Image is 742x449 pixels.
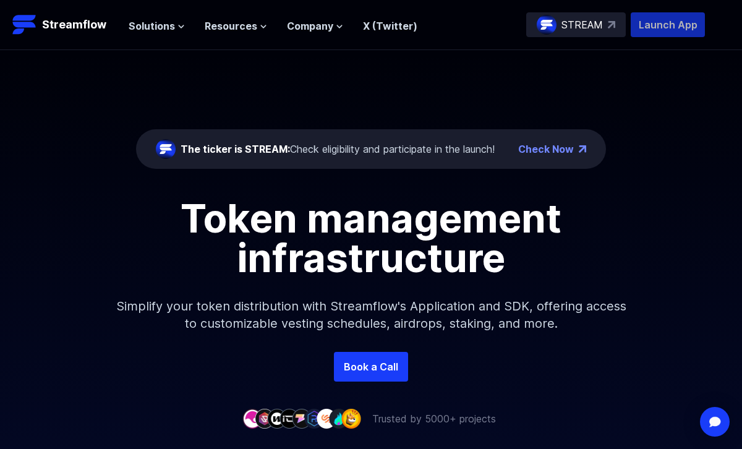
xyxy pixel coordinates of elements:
span: Company [287,19,333,33]
button: Company [287,19,343,33]
img: company-3 [267,409,287,428]
span: Solutions [129,19,175,33]
span: Resources [205,19,257,33]
p: STREAM [561,17,603,32]
img: company-2 [255,409,275,428]
img: top-right-arrow.png [579,145,586,153]
a: Streamflow [12,12,116,37]
button: Solutions [129,19,185,33]
img: Streamflow Logo [12,12,37,37]
img: company-6 [304,409,324,428]
img: company-5 [292,409,312,428]
span: The ticker is STREAM: [181,143,290,155]
div: Open Intercom Messenger [700,407,730,437]
img: streamflow-logo-circle.png [156,139,176,159]
img: company-4 [279,409,299,428]
h1: Token management infrastructure [93,199,649,278]
div: Check eligibility and participate in the launch! [181,142,495,156]
p: Trusted by 5000+ projects [372,411,496,426]
a: Check Now [518,142,574,156]
p: Simplify your token distribution with Streamflow's Application and SDK, offering access to custom... [105,278,637,352]
img: streamflow-logo-circle.png [537,15,556,35]
button: Resources [205,19,267,33]
img: top-right-arrow.svg [608,21,615,28]
a: STREAM [526,12,626,37]
img: company-8 [329,409,349,428]
img: company-9 [341,409,361,428]
a: Book a Call [334,352,408,382]
img: company-7 [317,409,336,428]
img: company-1 [242,409,262,428]
button: Launch App [631,12,705,37]
a: X (Twitter) [363,20,417,32]
p: Streamflow [42,16,106,33]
